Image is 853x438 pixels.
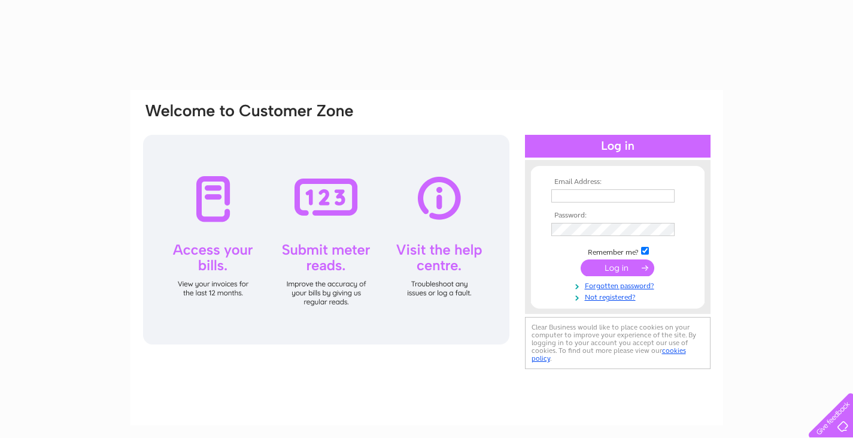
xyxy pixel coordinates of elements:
a: cookies policy [532,346,686,363]
td: Remember me? [548,245,687,257]
div: Clear Business would like to place cookies on your computer to improve your experience of the sit... [525,317,711,369]
a: Not registered? [551,291,687,302]
input: Submit [581,259,654,276]
th: Email Address: [548,178,687,186]
a: Forgotten password? [551,279,687,291]
th: Password: [548,212,687,220]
